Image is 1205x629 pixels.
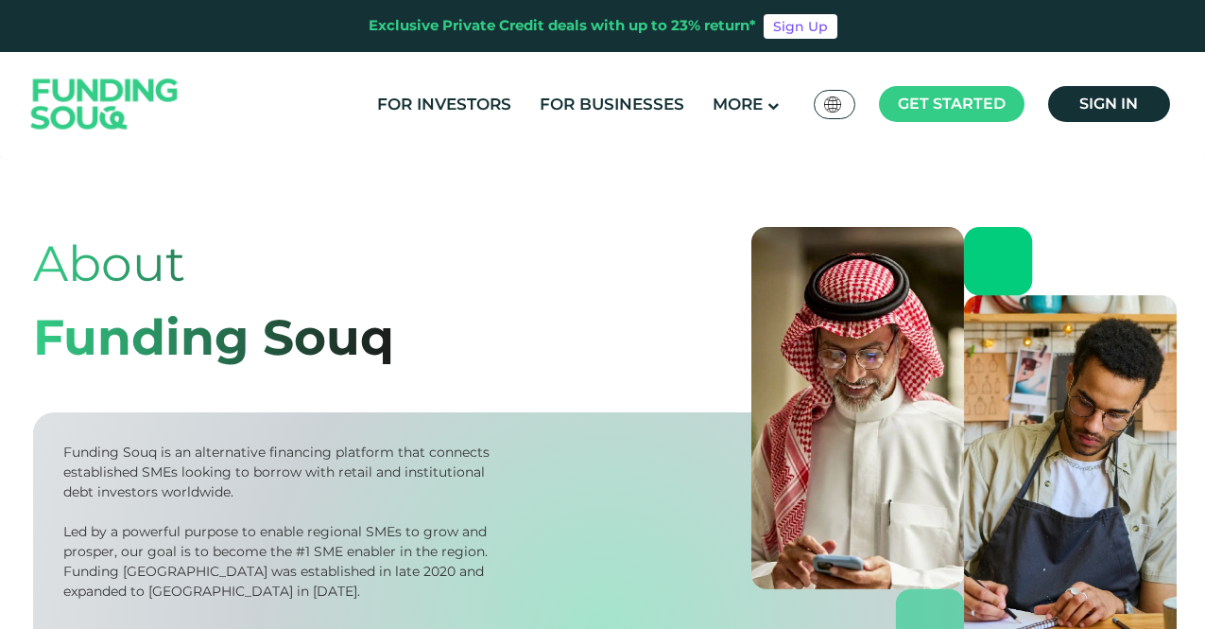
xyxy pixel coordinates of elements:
[824,96,841,113] img: SA Flag
[33,301,394,375] div: Funding Souq
[535,89,689,120] a: For Businesses
[12,57,198,152] img: Logo
[372,89,516,120] a: For Investors
[1048,86,1170,122] a: Sign in
[369,15,756,37] div: Exclusive Private Credit deals with up to 23% return*
[764,14,837,39] a: Sign Up
[33,227,394,301] div: About
[898,95,1006,113] span: Get started
[63,522,496,602] div: Led by a powerful purpose to enable regional SMEs to grow and prosper, our goal is to become the ...
[713,95,763,114] span: More
[63,443,496,502] div: Funding Souq is an alternative financing platform that connects established SMEs looking to borro...
[1079,95,1138,113] span: Sign in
